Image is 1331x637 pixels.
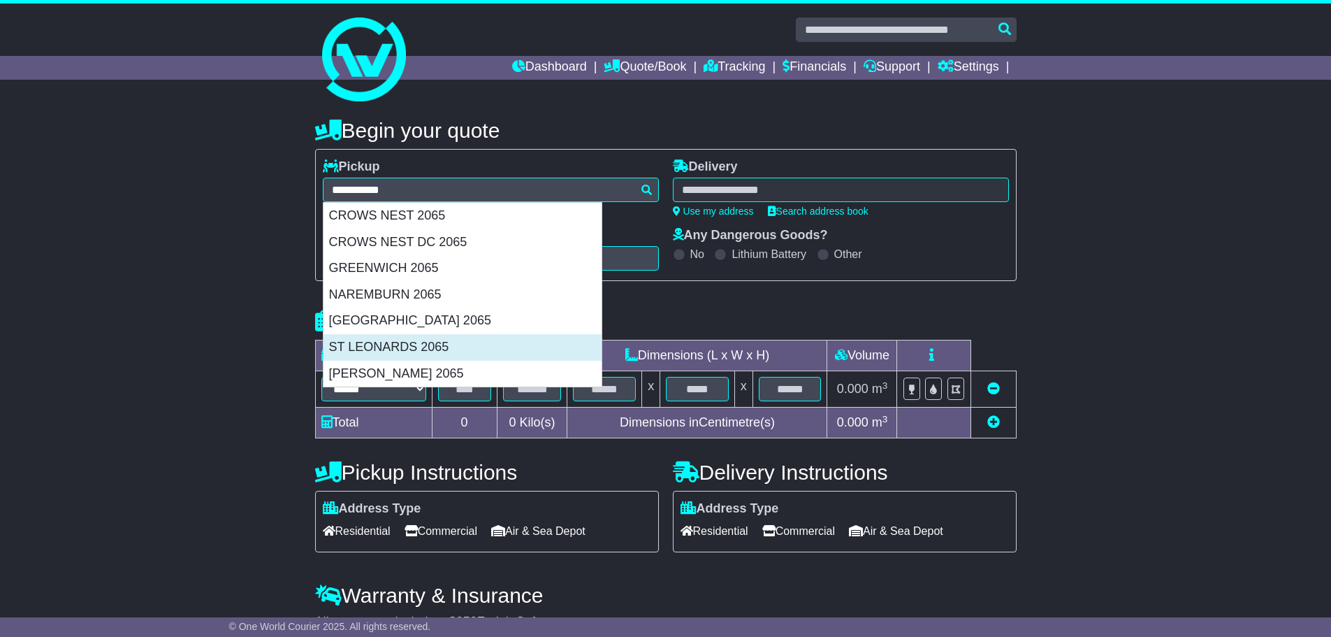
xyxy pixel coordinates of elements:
[872,415,888,429] span: m
[323,178,659,202] typeahead: Please provide city
[497,408,567,438] td: Kilo(s)
[987,382,1000,396] a: Remove this item
[762,520,835,542] span: Commercial
[512,56,587,80] a: Dashboard
[229,621,431,632] span: © One World Courier 2025. All rights reserved.
[323,334,602,361] div: ST LEONARDS 2065
[604,56,686,80] a: Quote/Book
[315,461,659,484] h4: Pickup Instructions
[673,228,828,243] label: Any Dangerous Goods?
[673,159,738,175] label: Delivery
[872,382,888,396] span: m
[315,341,432,371] td: Type
[938,56,999,80] a: Settings
[323,282,602,308] div: NAREMBURN 2065
[681,501,779,517] label: Address Type
[783,56,846,80] a: Financials
[323,308,602,334] div: [GEOGRAPHIC_DATA] 2065
[681,520,748,542] span: Residential
[642,371,660,408] td: x
[734,371,752,408] td: x
[768,206,868,217] a: Search address book
[323,159,380,175] label: Pickup
[837,382,868,396] span: 0.000
[323,361,602,387] div: [PERSON_NAME] 2065
[315,615,1017,630] div: All our quotes include a $ FreightSafe warranty.
[315,408,432,438] td: Total
[509,415,516,429] span: 0
[315,584,1017,607] h4: Warranty & Insurance
[882,414,888,424] sup: 3
[849,520,943,542] span: Air & Sea Depot
[405,520,477,542] span: Commercial
[323,520,391,542] span: Residential
[456,615,477,629] span: 250
[323,203,602,229] div: CROWS NEST 2065
[673,206,754,217] a: Use my address
[567,408,827,438] td: Dimensions in Centimetre(s)
[864,56,920,80] a: Support
[704,56,765,80] a: Tracking
[987,415,1000,429] a: Add new item
[567,341,827,371] td: Dimensions (L x W x H)
[491,520,586,542] span: Air & Sea Depot
[837,415,868,429] span: 0.000
[323,255,602,282] div: GREENWICH 2065
[323,229,602,256] div: CROWS NEST DC 2065
[323,501,421,517] label: Address Type
[827,341,897,371] td: Volume
[315,310,490,333] h4: Package details |
[315,119,1017,142] h4: Begin your quote
[432,408,497,438] td: 0
[690,248,704,261] label: No
[732,248,806,261] label: Lithium Battery
[882,380,888,391] sup: 3
[834,248,862,261] label: Other
[673,461,1017,484] h4: Delivery Instructions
